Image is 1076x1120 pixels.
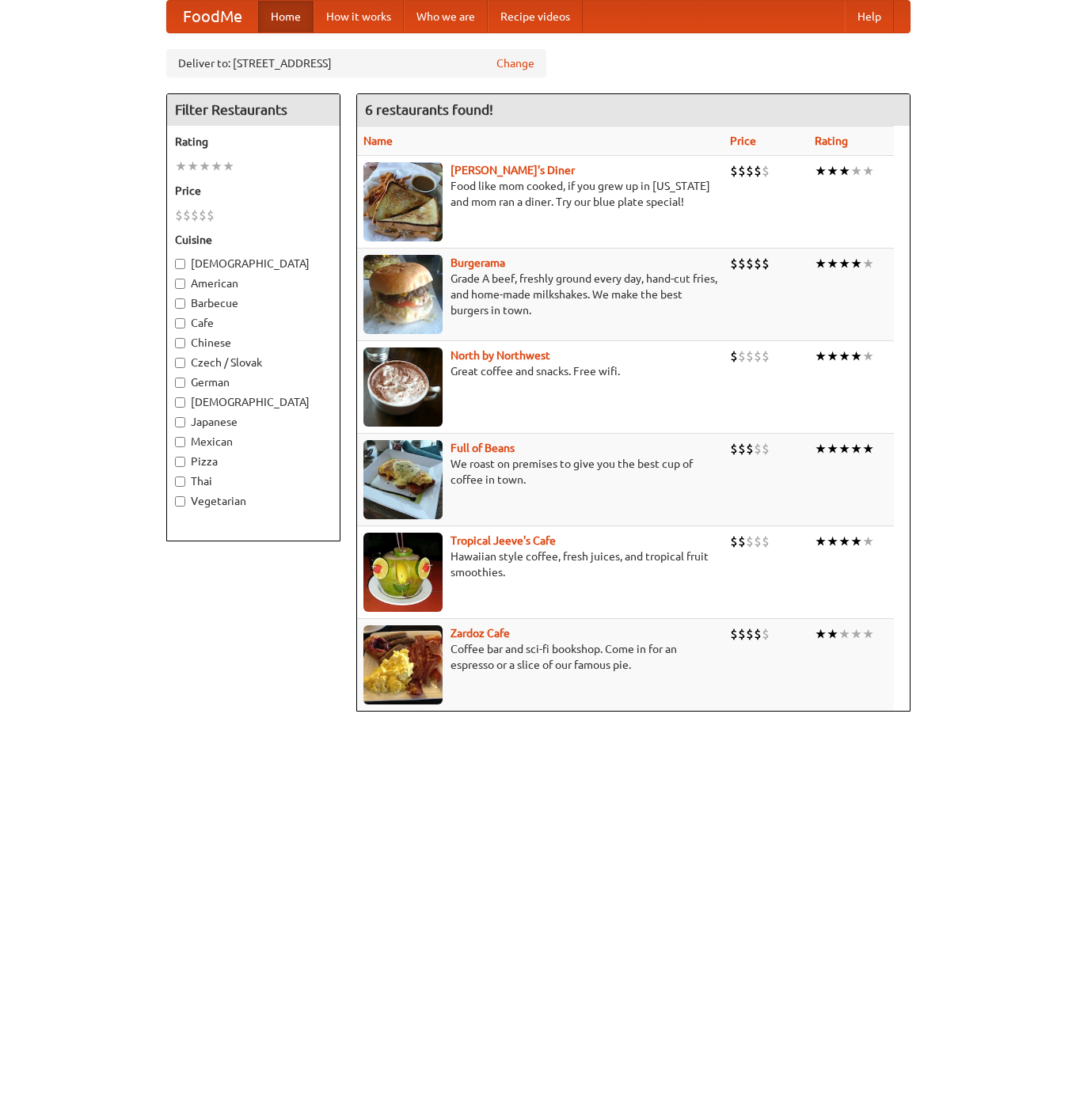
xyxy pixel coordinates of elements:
[451,256,505,269] a: Burgerama
[175,394,332,410] label: [DEMOGRAPHIC_DATA]
[404,1,488,32] a: Who we are
[175,358,185,368] input: Czech / Slovak
[746,347,754,365] li: $
[862,347,874,365] li: ★
[862,440,874,457] li: ★
[738,162,746,180] li: $
[258,1,314,32] a: Home
[175,454,332,469] label: Pizza
[175,207,183,224] li: $
[175,476,185,487] input: Thai
[838,625,850,643] li: ★
[191,207,199,224] li: $
[838,347,850,365] li: ★
[166,49,546,78] div: Deliver to: [STREET_ADDRESS]
[451,627,510,640] a: Zardoz Cafe
[738,533,746,550] li: $
[746,162,754,180] li: $
[862,255,874,272] li: ★
[827,347,838,365] li: ★
[167,1,258,32] a: FoodMe
[754,162,762,180] li: $
[175,232,332,248] h5: Cuisine
[167,94,340,126] h4: Filter Restaurants
[730,440,738,457] li: $
[845,1,894,32] a: Help
[199,207,207,224] li: $
[862,625,874,643] li: ★
[838,255,850,272] li: ★
[754,255,762,272] li: $
[175,437,185,447] input: Mexican
[363,363,717,379] p: Great coffee and snacks. Free wifi.
[175,473,332,489] label: Thai
[363,255,443,334] img: burgerama.jpg
[451,164,575,177] b: [PERSON_NAME]'s Diner
[754,533,762,550] li: $
[827,162,838,180] li: ★
[175,496,185,507] input: Vegetarian
[827,533,838,550] li: ★
[175,295,332,311] label: Barbecue
[850,162,862,180] li: ★
[815,347,827,365] li: ★
[738,625,746,643] li: $
[730,347,738,365] li: $
[451,442,515,454] a: Full of Beans
[365,102,493,117] ng-pluralize: 6 restaurants found!
[746,255,754,272] li: $
[451,349,550,362] a: North by Northwest
[175,335,332,351] label: Chinese
[496,55,534,71] a: Change
[175,417,185,427] input: Japanese
[827,440,838,457] li: ★
[175,259,185,269] input: [DEMOGRAPHIC_DATA]
[175,275,332,291] label: American
[815,162,827,180] li: ★
[175,298,185,309] input: Barbecue
[746,625,754,643] li: $
[762,625,770,643] li: $
[363,135,393,147] a: Name
[730,255,738,272] li: $
[175,315,332,331] label: Cafe
[738,255,746,272] li: $
[762,255,770,272] li: $
[754,625,762,643] li: $
[815,135,848,147] a: Rating
[862,162,874,180] li: ★
[175,374,332,390] label: German
[175,256,332,271] label: [DEMOGRAPHIC_DATA]
[488,1,583,32] a: Recipe videos
[175,397,185,408] input: [DEMOGRAPHIC_DATA]
[363,625,443,704] img: zardoz.jpg
[838,162,850,180] li: ★
[363,347,443,427] img: north.jpg
[451,534,556,547] a: Tropical Jeeve's Cafe
[762,347,770,365] li: $
[815,255,827,272] li: ★
[175,434,332,450] label: Mexican
[363,456,717,488] p: We roast on premises to give you the best cup of coffee in town.
[762,440,770,457] li: $
[363,641,717,673] p: Coffee bar and sci-fi bookshop. Come in for an espresso or a slice of our famous pie.
[738,440,746,457] li: $
[730,162,738,180] li: $
[827,255,838,272] li: ★
[175,183,332,199] h5: Price
[730,135,756,147] a: Price
[850,625,862,643] li: ★
[187,158,199,175] li: ★
[815,625,827,643] li: ★
[838,533,850,550] li: ★
[730,625,738,643] li: $
[762,533,770,550] li: $
[222,158,234,175] li: ★
[363,440,443,519] img: beans.jpg
[314,1,404,32] a: How it works
[175,279,185,289] input: American
[363,533,443,612] img: jeeves.jpg
[850,533,862,550] li: ★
